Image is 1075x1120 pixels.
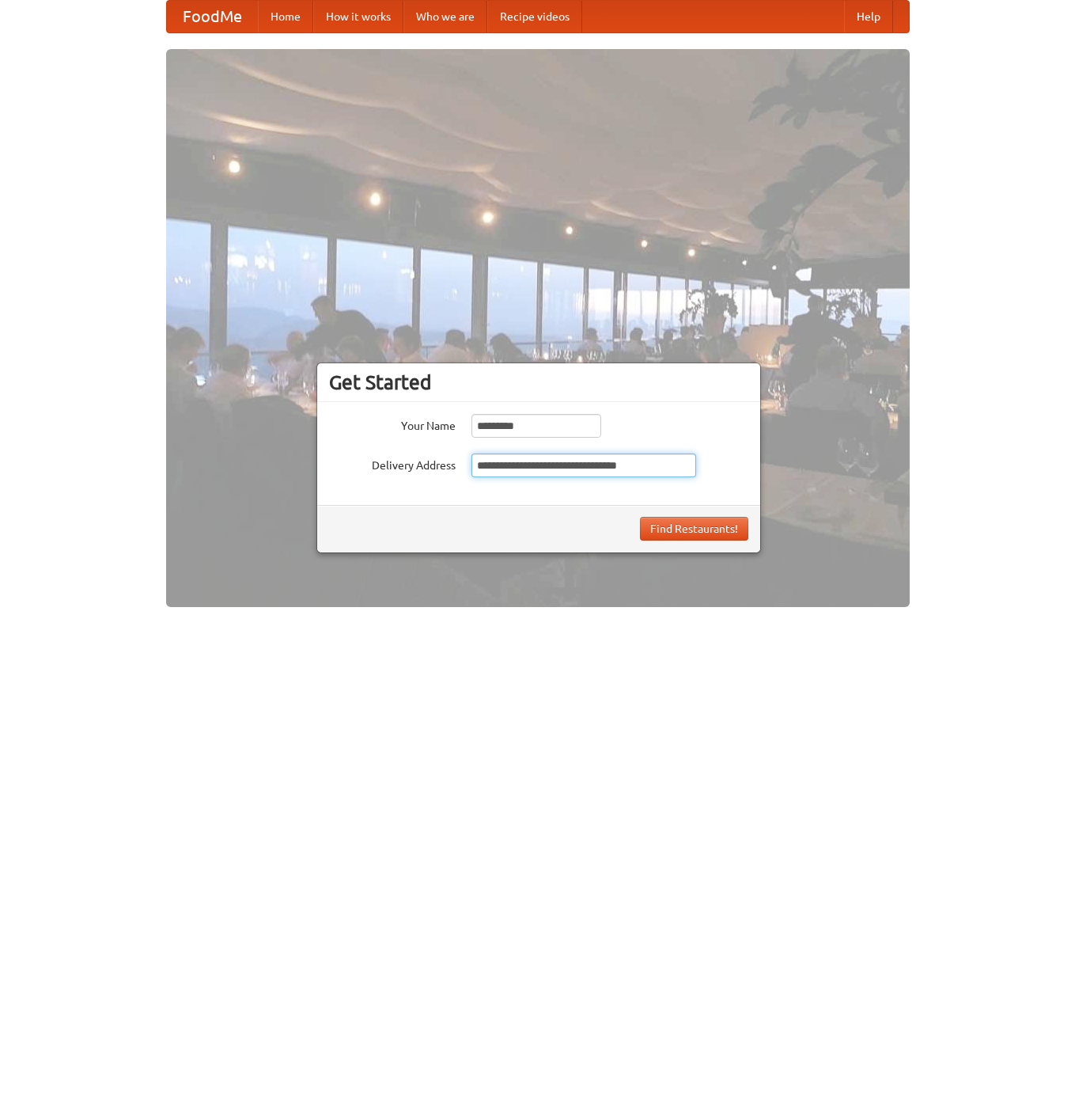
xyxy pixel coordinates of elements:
a: Recipe videos [487,1,582,32]
a: Who we are [403,1,487,32]
a: Help [844,1,893,32]
a: Home [258,1,313,32]
h3: Get Started [329,370,748,394]
label: Your Name [329,414,456,434]
a: FoodMe [167,1,258,32]
a: How it works [313,1,403,32]
label: Delivery Address [329,454,456,473]
button: Find Restaurants! [640,517,748,541]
